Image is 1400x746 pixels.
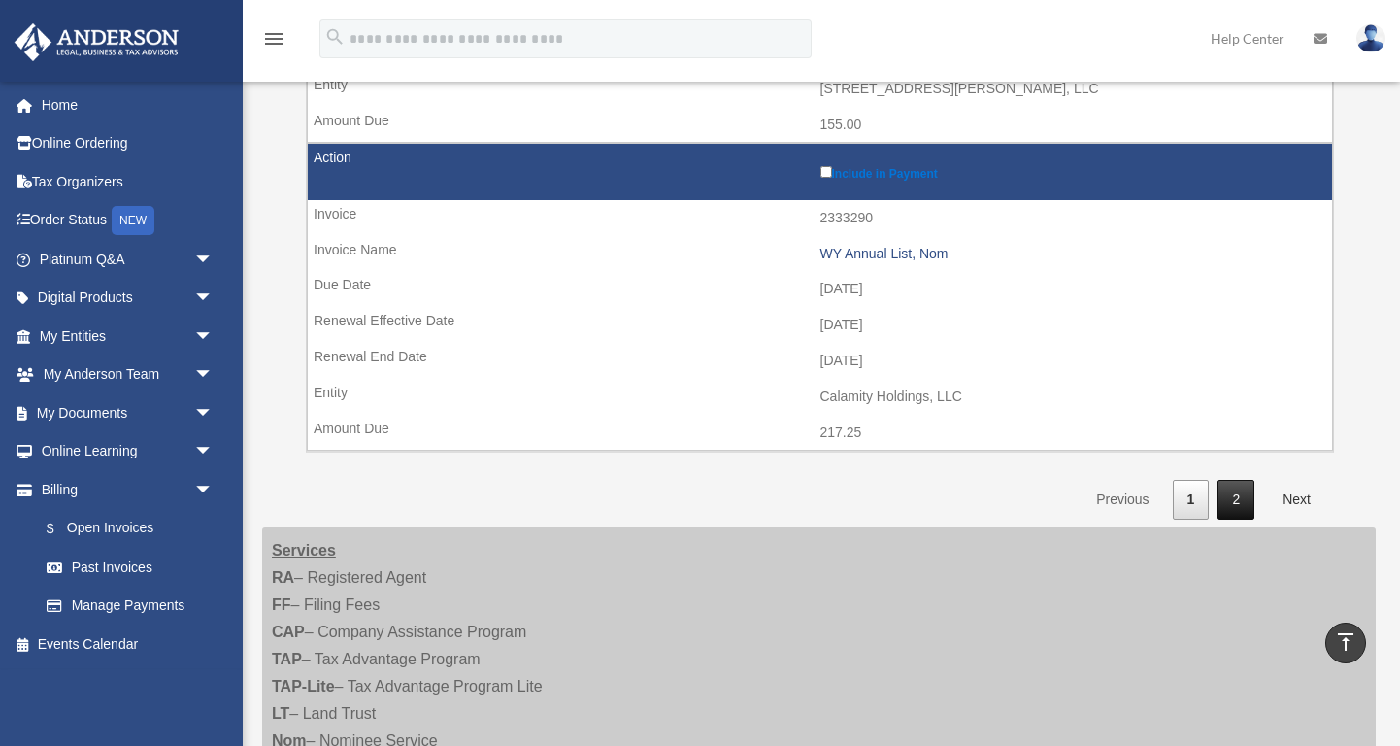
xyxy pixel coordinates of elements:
div: NEW [112,206,154,235]
a: Home [14,85,243,124]
div: WY Annual List, Nom [820,246,1323,262]
i: search [324,26,346,48]
a: 1 [1173,480,1210,520]
a: Tax Organizers [14,162,243,201]
a: Next [1268,480,1325,520]
span: arrow_drop_down [194,279,233,319]
td: [DATE] [308,307,1332,344]
td: [DATE] [308,343,1332,380]
i: vertical_align_top [1334,630,1357,654]
span: arrow_drop_down [194,240,233,280]
a: Past Invoices [27,548,233,587]
a: My Entitiesarrow_drop_down [14,317,243,356]
a: Events Calendar [14,625,243,663]
strong: TAP [272,651,302,667]
i: menu [262,27,285,51]
strong: FF [272,596,291,613]
a: Billingarrow_drop_down [14,470,233,509]
span: arrow_drop_down [194,393,233,433]
a: menu [262,34,285,51]
a: My Documentsarrow_drop_down [14,393,243,432]
label: Include in Payment [820,162,1323,181]
strong: CAP [272,624,305,640]
td: Calamity Holdings, LLC [308,379,1332,416]
span: arrow_drop_down [194,470,233,510]
a: Online Ordering [14,124,243,163]
a: My Anderson Teamarrow_drop_down [14,356,243,394]
a: Manage Payments [27,587,233,626]
td: [STREET_ADDRESS][PERSON_NAME], LLC [308,71,1332,108]
a: Order StatusNEW [14,201,243,241]
strong: RA [272,569,294,586]
td: 155.00 [308,107,1332,144]
img: User Pic [1356,24,1385,52]
a: vertical_align_top [1325,623,1366,663]
a: Platinum Q&Aarrow_drop_down [14,240,243,279]
td: 217.25 [308,415,1332,452]
a: Digital Productsarrow_drop_down [14,279,243,318]
td: 2333290 [308,200,1332,237]
span: arrow_drop_down [194,356,233,395]
input: Include in Payment [820,166,832,178]
a: Previous [1082,480,1163,520]
td: [DATE] [308,271,1332,308]
a: $Open Invoices [27,509,223,549]
span: arrow_drop_down [194,317,233,356]
strong: TAP-Lite [272,678,335,695]
span: arrow_drop_down [194,432,233,472]
img: Anderson Advisors Platinum Portal [9,23,184,61]
a: Online Learningarrow_drop_down [14,432,243,471]
strong: Services [272,542,336,559]
strong: LT [272,705,289,722]
a: 2 [1217,480,1254,520]
span: $ [57,517,67,541]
